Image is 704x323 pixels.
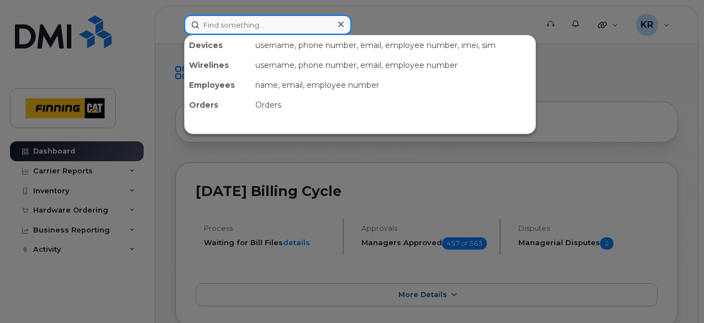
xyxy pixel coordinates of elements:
iframe: Messenger Launcher [656,275,696,315]
div: username, phone number, email, employee number [251,55,535,75]
div: username, phone number, email, employee number, imei, sim [251,35,535,55]
div: Devices [185,35,251,55]
div: Orders [185,95,251,115]
div: name, email, employee number [251,75,535,95]
div: Orders [251,95,535,115]
div: Employees [185,75,251,95]
div: Wirelines [185,55,251,75]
